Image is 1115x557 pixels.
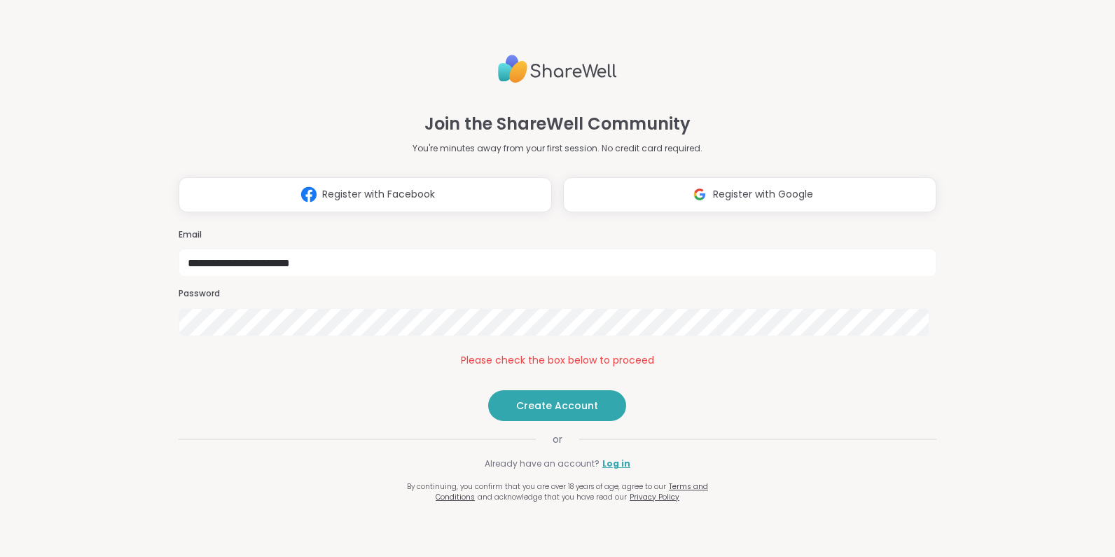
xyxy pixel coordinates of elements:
[602,458,630,470] a: Log in
[424,111,691,137] h1: Join the ShareWell Community
[179,229,936,241] h3: Email
[296,181,322,207] img: ShareWell Logomark
[478,492,627,502] span: and acknowledge that you have read our
[322,187,435,202] span: Register with Facebook
[413,142,702,155] p: You're minutes away from your first session. No credit card required.
[179,177,552,212] button: Register with Facebook
[686,181,713,207] img: ShareWell Logomark
[630,492,679,502] a: Privacy Policy
[179,288,936,300] h3: Password
[407,481,666,492] span: By continuing, you confirm that you are over 18 years of age, agree to our
[179,353,936,368] div: Please check the box below to proceed
[485,458,600,470] span: Already have an account?
[563,177,936,212] button: Register with Google
[713,187,813,202] span: Register with Google
[488,390,626,421] button: Create Account
[498,49,617,89] img: ShareWell Logo
[516,399,598,413] span: Create Account
[436,481,708,502] a: Terms and Conditions
[536,432,579,446] span: or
